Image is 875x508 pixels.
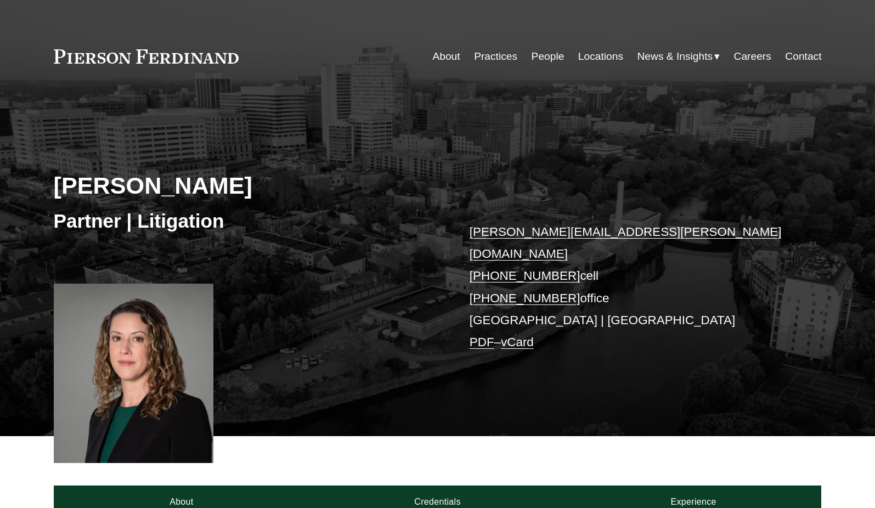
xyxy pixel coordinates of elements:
a: About [432,46,460,67]
a: Practices [474,46,517,67]
a: Careers [734,46,771,67]
a: [PHONE_NUMBER] [470,291,580,305]
a: folder dropdown [637,46,720,67]
a: Contact [785,46,821,67]
a: PDF [470,335,494,349]
a: [PERSON_NAME][EMAIL_ADDRESS][PERSON_NAME][DOMAIN_NAME] [470,225,782,261]
a: People [532,46,564,67]
h3: Partner | Litigation [54,209,438,233]
p: cell office [GEOGRAPHIC_DATA] | [GEOGRAPHIC_DATA] – [470,221,789,354]
a: [PHONE_NUMBER] [470,269,580,283]
a: Locations [578,46,623,67]
a: vCard [501,335,534,349]
span: News & Insights [637,47,713,66]
h2: [PERSON_NAME] [54,171,438,200]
